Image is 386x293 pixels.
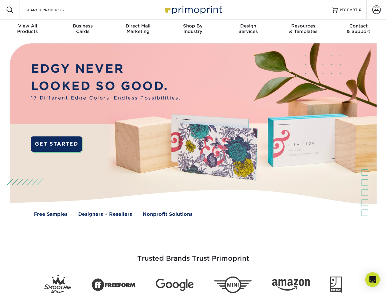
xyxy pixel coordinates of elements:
img: Goodwill [330,277,342,293]
h3: Trusted Brands Trust Primoprint [14,240,372,270]
div: & Support [331,23,386,34]
div: Marketing [110,23,165,34]
p: LOOKED SO GOOD. [31,78,181,95]
a: GET STARTED [31,136,82,152]
img: Primoprint [163,3,224,16]
div: & Templates [276,23,331,34]
a: Shop ByIndustry [165,20,220,39]
span: Resources [276,23,331,29]
a: Direct MailMarketing [110,20,165,39]
img: Amazon [272,279,310,291]
input: SEARCH PRODUCTS..... [25,6,84,13]
span: Design [221,23,276,29]
a: Nonprofit Solutions [143,211,193,218]
div: Cards [55,23,110,34]
p: EDGY NEVER [31,60,181,78]
div: Open Intercom Messenger [365,272,380,287]
a: Free Samples [34,211,68,218]
div: Services [221,23,276,34]
a: Resources& Templates [276,20,331,39]
span: 17 Different Edge Colors. Endless Possibilities. [31,95,181,102]
span: Direct Mail [110,23,165,29]
span: 0 [359,8,362,12]
a: Contact& Support [331,20,386,39]
div: Industry [165,23,220,34]
a: Designers + Resellers [78,211,132,218]
a: BusinessCards [55,20,110,39]
a: DesignServices [221,20,276,39]
img: Google [156,279,194,291]
span: Shop By [165,23,220,29]
span: Business [55,23,110,29]
span: Contact [331,23,386,29]
span: MY CART [340,7,358,13]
